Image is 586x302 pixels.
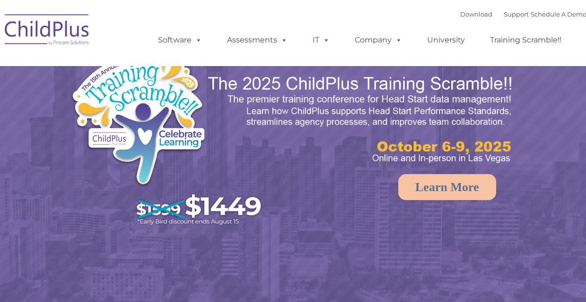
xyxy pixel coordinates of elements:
a: Company [345,31,411,50]
a: Download [460,10,492,18]
a: Assessments [218,31,297,50]
a: University [418,31,474,50]
a: IT [303,31,339,50]
a: Learn More [398,174,496,200]
a: Software [149,31,211,50]
a: Support [504,10,529,18]
a: Training Scramble!! [481,31,571,50]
